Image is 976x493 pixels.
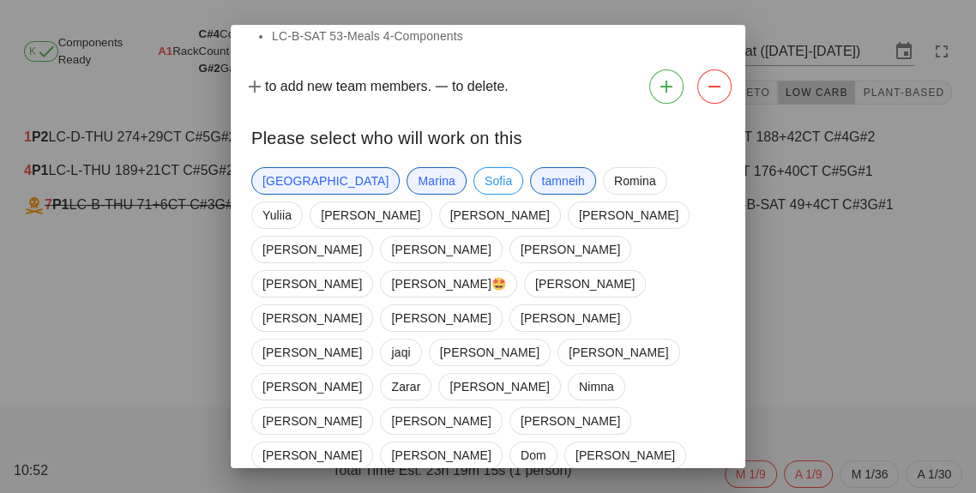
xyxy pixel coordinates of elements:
[391,237,491,262] span: [PERSON_NAME]
[440,340,539,365] span: [PERSON_NAME]
[521,305,620,331] span: [PERSON_NAME]
[262,408,362,434] span: [PERSON_NAME]
[391,305,491,331] span: [PERSON_NAME]
[569,340,668,365] span: [PERSON_NAME]
[541,168,585,194] span: tamneih
[262,168,389,194] span: [GEOGRAPHIC_DATA]
[485,168,512,194] span: Sofia
[521,237,620,262] span: [PERSON_NAME]
[521,408,620,434] span: [PERSON_NAME]
[391,374,420,400] span: Zarar
[535,271,635,297] span: [PERSON_NAME]
[450,202,550,228] span: [PERSON_NAME]
[321,202,420,228] span: [PERSON_NAME]
[262,442,362,468] span: [PERSON_NAME]
[449,374,549,400] span: [PERSON_NAME]
[391,271,506,297] span: [PERSON_NAME]🤩
[418,168,455,194] span: Marina
[579,374,614,400] span: Nimna
[262,271,362,297] span: [PERSON_NAME]
[614,168,656,194] span: Romina
[521,442,546,468] span: Dom
[391,340,410,365] span: jaqi
[231,63,745,111] div: to add new team members. to delete.
[262,374,362,400] span: [PERSON_NAME]
[575,442,675,468] span: [PERSON_NAME]
[262,237,362,262] span: [PERSON_NAME]
[262,340,362,365] span: [PERSON_NAME]
[262,202,292,228] span: Yuliia
[391,442,491,468] span: [PERSON_NAME]
[231,111,745,160] div: Please select who will work on this
[262,305,362,331] span: [PERSON_NAME]
[272,27,725,45] li: LC-B-SAT 53-Meals 4-Components
[391,408,491,434] span: [PERSON_NAME]
[579,202,678,228] span: [PERSON_NAME]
